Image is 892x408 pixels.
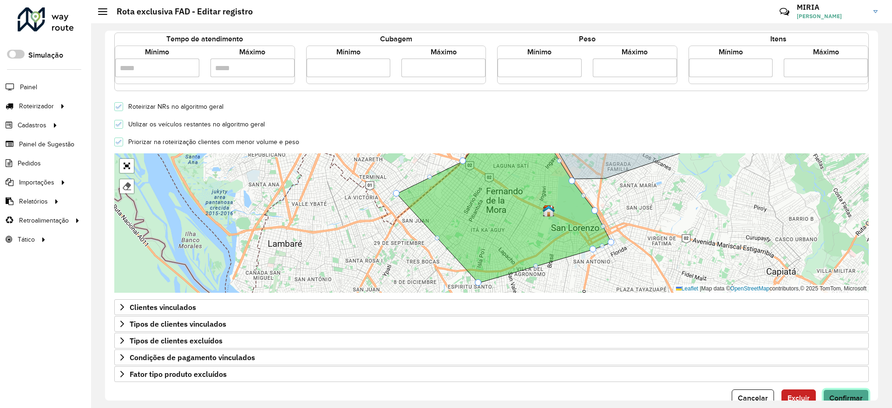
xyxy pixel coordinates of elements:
a: Fator tipo produto excluídos [114,366,869,382]
label: Máximo [813,46,839,58]
label: Simulação [28,50,63,61]
span: Retroalimentação [19,216,69,225]
label: Utilizar os veículos restantes no algoritmo geral [124,121,265,128]
label: Cubagem [380,33,412,45]
a: Condições de pagamento vinculados [114,349,869,365]
span: Fator tipo produto excluídos [130,370,227,378]
span: Excluir [787,394,810,402]
h3: MIRIA [797,3,866,12]
label: Máximo [239,46,265,58]
label: Mínimo [336,46,361,58]
span: Tático [18,235,35,244]
span: | [700,285,701,292]
span: Painel [20,82,37,92]
span: Tipos de clientes vinculados [130,320,226,328]
a: Clientes vinculados [114,299,869,315]
div: Remover camada(s) [120,179,134,193]
button: Confirmar [823,389,869,407]
label: Mínimo [145,46,169,58]
label: Mínimo [719,46,743,58]
label: Peso [579,33,596,45]
a: Contato Rápido [774,2,794,22]
label: Máximo [622,46,648,58]
label: Priorizar na roteirização clientes com menor volume e peso [124,139,299,145]
span: Relatórios [19,197,48,206]
span: Cancelar [738,394,768,402]
label: Máximo [431,46,457,58]
button: Cancelar [732,389,774,407]
span: Pedidos [18,158,41,168]
div: Map data © contributors,© 2025 TomTom, Microsoft [674,285,869,293]
span: Clientes vinculados [130,303,196,311]
span: Roteirizador [19,101,54,111]
a: Leaflet [676,285,698,292]
span: Tipos de clientes excluídos [130,337,223,344]
label: Itens [770,33,787,45]
span: [PERSON_NAME] [797,12,866,20]
span: Painel de Sugestão [19,139,74,149]
label: Tempo de atendimento [166,33,243,45]
span: Confirmar [829,394,863,402]
a: Abrir mapa em tela cheia [120,159,134,173]
label: Roteirizar NRs no algoritmo geral [124,104,223,110]
span: Importações [19,178,54,187]
img: UDC - Asunción - Matutina [543,205,555,217]
label: Mínimo [527,46,551,58]
a: Tipos de clientes vinculados [114,316,869,332]
a: Tipos de clientes excluídos [114,333,869,349]
span: Condições de pagamento vinculados [130,354,255,361]
h2: Rota exclusiva FAD - Editar registro [107,7,253,17]
span: Cadastros [18,120,46,130]
button: Excluir [781,389,816,407]
a: OpenStreetMap [730,285,770,292]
